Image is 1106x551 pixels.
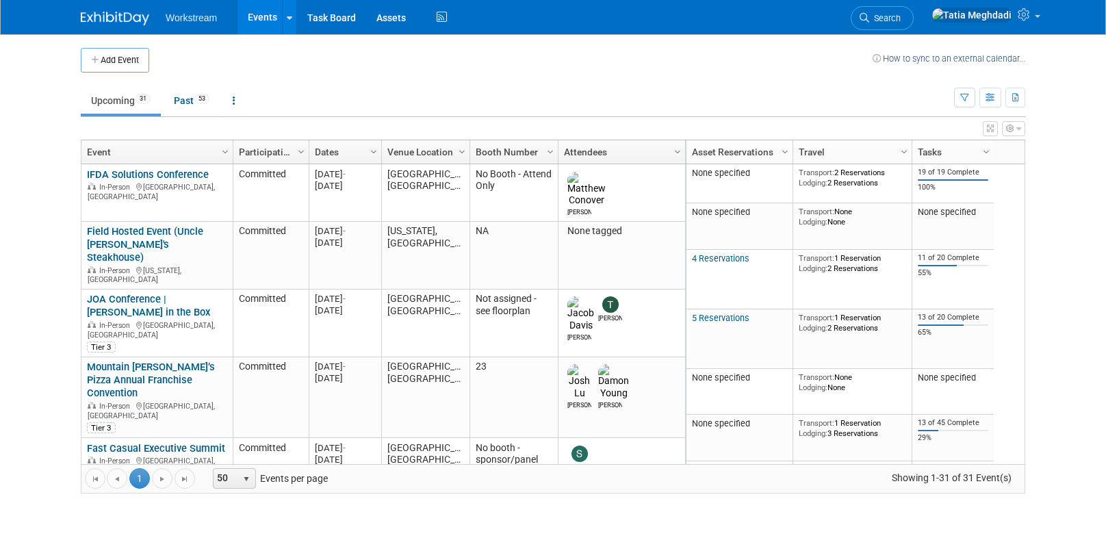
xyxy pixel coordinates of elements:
[164,88,220,114] a: Past53
[564,225,679,238] div: None tagged
[476,140,549,164] a: Booth Number
[780,146,790,157] span: Column Settings
[918,253,989,263] div: 11 of 20 Complete
[918,372,989,383] div: None specified
[598,364,629,400] img: Damon Young
[799,168,907,188] div: 2 Reservations 2 Reservations
[456,146,467,157] span: Column Settings
[567,400,591,410] div: Josh Lu
[470,290,558,357] td: Not assigned - see floorplan
[671,140,686,161] a: Column Settings
[152,468,172,489] a: Go to the next page
[218,140,233,161] a: Column Settings
[220,146,231,157] span: Column Settings
[343,361,346,372] span: -
[899,146,910,157] span: Column Settings
[214,469,237,488] span: 50
[672,146,683,157] span: Column Settings
[88,266,96,273] img: In-Person Event
[981,146,992,157] span: Column Settings
[873,53,1025,64] a: How to sync to an external calendar...
[799,428,827,438] span: Lodging:
[175,468,195,489] a: Go to the last page
[381,438,470,484] td: [GEOGRAPHIC_DATA], [GEOGRAPHIC_DATA]
[99,321,134,330] span: In-Person
[179,474,190,485] span: Go to the last page
[87,342,116,353] div: Tier 3
[315,305,375,316] div: [DATE]
[368,146,379,157] span: Column Settings
[81,48,149,73] button: Add Event
[87,264,227,285] div: [US_STATE], [GEOGRAPHIC_DATA]
[85,468,105,489] a: Go to the first page
[692,253,749,264] a: 4 Reservations
[88,402,96,409] img: In-Person Event
[315,454,375,465] div: [DATE]
[543,140,558,161] a: Column Settings
[799,383,827,392] span: Lodging:
[851,6,914,30] a: Search
[87,168,209,181] a: IFDA Solutions Conference
[799,313,907,333] div: 1 Reservation 2 Reservations
[294,140,309,161] a: Column Settings
[99,266,134,275] span: In-Person
[931,8,1012,23] img: Tatia Meghdadi
[545,146,556,157] span: Column Settings
[381,164,470,222] td: [GEOGRAPHIC_DATA], [GEOGRAPHIC_DATA]
[918,140,985,164] a: Tasks
[166,12,217,23] span: Workstream
[87,293,210,318] a: JOA Conference | [PERSON_NAME] in the Box
[799,168,834,177] span: Transport:
[296,146,307,157] span: Column Settings
[799,253,834,263] span: Transport:
[799,264,827,273] span: Lodging:
[692,168,750,178] span: None specified
[799,372,834,382] span: Transport:
[87,140,224,164] a: Event
[99,402,134,411] span: In-Person
[598,313,622,323] div: Tanner Michaelis
[918,313,989,322] div: 13 of 20 Complete
[194,94,209,104] span: 53
[470,438,558,484] td: No booth - sponsor/panel only
[381,357,470,438] td: [GEOGRAPHIC_DATA], [GEOGRAPHIC_DATA]
[567,296,594,332] img: Jacob Davis
[692,140,784,164] a: Asset Reservations
[129,468,150,489] span: 1
[799,207,907,227] div: None None
[99,457,134,465] span: In-Person
[241,474,252,485] span: select
[239,140,300,164] a: Participation
[470,357,558,438] td: 23
[87,225,203,264] a: Field Hosted Event (Uncle [PERSON_NAME]'s Steakhouse)
[107,468,127,489] a: Go to the previous page
[315,237,375,248] div: [DATE]
[196,468,342,489] span: Events per page
[979,140,994,161] a: Column Settings
[81,88,161,114] a: Upcoming31
[315,225,375,237] div: [DATE]
[87,400,227,420] div: [GEOGRAPHIC_DATA], [GEOGRAPHIC_DATA]
[88,321,96,328] img: In-Person Event
[87,319,227,339] div: [GEOGRAPHIC_DATA], [GEOGRAPHIC_DATA]
[315,168,375,180] div: [DATE]
[799,178,827,188] span: Lodging:
[918,268,989,278] div: 55%
[315,361,375,372] div: [DATE]
[455,140,470,161] a: Column Settings
[692,313,749,323] a: 5 Reservations
[381,222,470,290] td: [US_STATE], [GEOGRAPHIC_DATA]
[88,457,96,463] img: In-Person Event
[567,207,591,217] div: Matthew Conover
[136,94,151,104] span: 31
[87,361,215,399] a: Mountain [PERSON_NAME]’s Pizza Annual Franchise Convention
[87,422,116,433] div: Tier 3
[567,462,591,472] div: Sarah Chan
[571,446,588,462] img: Sarah Chan
[343,169,346,179] span: -
[112,474,123,485] span: Go to the previous page
[897,140,912,161] a: Column Settings
[918,433,989,443] div: 29%
[233,438,309,484] td: Committed
[99,183,134,192] span: In-Person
